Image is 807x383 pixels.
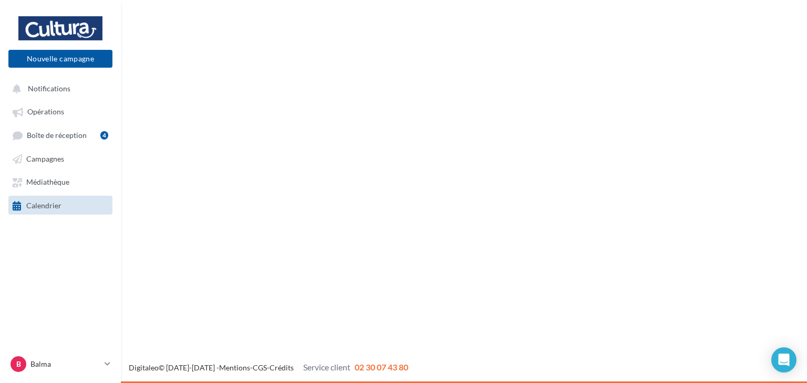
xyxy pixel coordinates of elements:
span: Médiathèque [26,178,69,187]
div: Open Intercom Messenger [771,347,796,373]
a: Boîte de réception4 [6,125,115,145]
span: Notifications [28,84,70,93]
button: Nouvelle campagne [8,50,112,68]
a: Calendrier [6,196,115,215]
a: CGS [253,363,267,372]
span: © [DATE]-[DATE] - - - [129,363,408,372]
span: Campagnes [26,154,64,163]
span: Service client [303,362,350,372]
a: Mentions [219,363,250,372]
a: Campagnes [6,149,115,168]
p: Balma [30,359,100,369]
button: Notifications [6,79,110,98]
span: Calendrier [26,201,61,210]
span: B [16,359,21,369]
a: Opérations [6,102,115,121]
a: Digitaleo [129,363,159,372]
span: Opérations [27,108,64,116]
a: Médiathèque [6,172,115,191]
a: B Balma [8,354,112,374]
a: Crédits [270,363,294,372]
span: Boîte de réception [27,131,87,140]
span: 02 30 07 43 80 [355,362,408,372]
div: 4 [100,131,108,140]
